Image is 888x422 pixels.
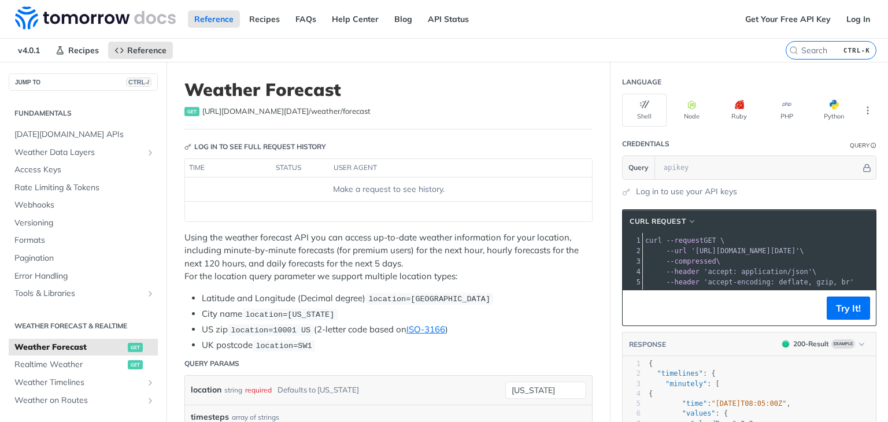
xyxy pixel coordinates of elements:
[9,179,158,197] a: Rate Limiting & Tokens
[272,159,330,177] th: status
[636,186,737,198] a: Log in to use your API keys
[68,45,99,55] span: Recipes
[859,102,876,119] button: More Languages
[202,292,593,305] li: Latitude and Longitude (Decimal degree)
[14,147,143,158] span: Weather Data Layers
[126,77,151,87] span: CTRL-/
[128,343,143,352] span: get
[841,45,873,56] kbd: CTRL-K
[739,10,837,28] a: Get Your Free API Key
[827,297,870,320] button: Try It!
[9,374,158,391] a: Weather TimelinesShow subpages for Weather Timelines
[14,217,155,229] span: Versioning
[184,231,593,283] p: Using the weather forecast API you can access up-to-date weather information for your location, i...
[9,161,158,179] a: Access Keys
[682,409,716,417] span: "values"
[108,42,173,59] a: Reference
[190,183,587,195] div: Make a request to see history.
[666,247,687,255] span: --url
[9,339,158,356] a: Weather Forecastget
[9,232,158,249] a: Formats
[649,409,728,417] span: : {
[49,42,105,59] a: Recipes
[14,235,155,246] span: Formats
[691,247,800,255] span: '[URL][DOMAIN_NAME][DATE]'
[14,199,155,211] span: Webhooks
[623,379,641,389] div: 3
[231,326,310,335] span: location=10001 US
[14,164,155,176] span: Access Keys
[622,77,661,87] div: Language
[645,236,662,245] span: curl
[649,369,716,377] span: : {
[14,271,155,282] span: Error Handling
[188,10,240,28] a: Reference
[623,246,642,256] div: 2
[14,253,155,264] span: Pagination
[645,236,724,245] span: GET \
[9,268,158,285] a: Error Handling
[626,216,701,227] button: cURL Request
[368,295,490,303] span: location=[GEOGRAPHIC_DATA]
[622,139,669,149] div: Credentials
[704,278,854,286] span: 'accept-encoding: deflate, gzip, br'
[14,342,125,353] span: Weather Forecast
[14,377,143,388] span: Weather Timelines
[657,369,702,377] span: "timelines"
[184,107,199,116] span: get
[9,126,158,143] a: [DATE][DOMAIN_NAME] APIs
[840,10,876,28] a: Log In
[666,236,704,245] span: --request
[704,268,812,276] span: 'accept: application/json'
[649,360,653,368] span: {
[628,339,667,350] button: RESPONSE
[665,380,707,388] span: "minutely"
[146,289,155,298] button: Show subpages for Tools & Libraries
[12,42,46,59] span: v4.0.1
[184,143,191,150] svg: Key
[666,268,700,276] span: --header
[711,399,786,408] span: "[DATE]T08:05:00Z"
[782,340,789,347] span: 200
[623,399,641,409] div: 5
[9,108,158,119] h2: Fundamentals
[831,339,855,349] span: Example
[871,143,876,149] i: Information
[202,106,371,117] span: https://api.tomorrow.io/v4/weather/forecast
[623,235,642,246] div: 1
[9,321,158,331] h2: Weather Forecast & realtime
[224,382,242,398] div: string
[861,162,873,173] button: Hide
[9,73,158,91] button: JUMP TOCTRL-/
[717,94,761,127] button: Ruby
[812,94,856,127] button: Python
[850,141,869,150] div: Query
[256,342,312,350] span: location=SW1
[623,277,642,287] div: 5
[623,369,641,379] div: 2
[14,359,125,371] span: Realtime Weather
[623,389,641,399] div: 4
[127,45,166,55] span: Reference
[850,141,876,150] div: QueryInformation
[623,359,641,369] div: 1
[15,6,176,29] img: Tomorrow.io Weather API Docs
[146,148,155,157] button: Show subpages for Weather Data Layers
[666,257,716,265] span: --compressed
[289,10,323,28] a: FAQs
[645,247,804,255] span: \
[406,324,445,335] a: ISO-3166
[243,10,286,28] a: Recipes
[325,10,385,28] a: Help Center
[628,162,649,173] span: Query
[191,382,221,398] label: location
[184,358,239,369] div: Query Params
[14,395,143,406] span: Weather on Routes
[185,159,272,177] th: time
[202,339,593,352] li: UK postcode
[184,142,326,152] div: Log in to see full request history
[9,144,158,161] a: Weather Data LayersShow subpages for Weather Data Layers
[666,278,700,286] span: --header
[645,257,720,265] span: \
[330,159,569,177] th: user agent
